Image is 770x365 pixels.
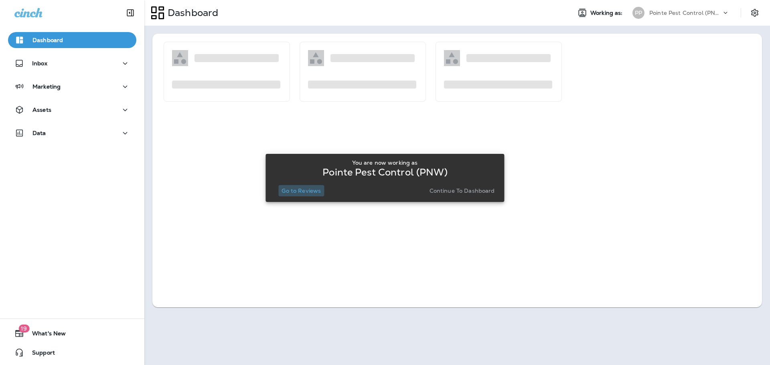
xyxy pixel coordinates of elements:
p: Continue to Dashboard [430,188,495,194]
p: Marketing [32,83,61,90]
button: Data [8,125,136,141]
p: Dashboard [164,7,218,19]
p: Pointe Pest Control (PNW) [649,10,721,16]
div: PP [632,7,644,19]
span: Support [24,349,55,359]
span: Working as: [590,10,624,16]
p: Go to Reviews [282,188,321,194]
span: What's New [24,330,66,340]
button: Collapse Sidebar [119,5,142,21]
button: Dashboard [8,32,136,48]
p: Pointe Pest Control (PNW) [322,169,448,175]
span: 19 [18,325,29,333]
button: Inbox [8,55,136,71]
button: Settings [748,6,762,20]
p: Assets [32,107,51,113]
p: You are now working as [352,159,417,166]
button: Marketing [8,79,136,95]
button: Go to Reviews [278,185,324,196]
button: Support [8,345,136,361]
p: Inbox [32,60,47,67]
button: Assets [8,102,136,118]
button: 19What's New [8,325,136,341]
p: Data [32,130,46,136]
button: Continue to Dashboard [426,185,498,196]
p: Dashboard [32,37,63,43]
